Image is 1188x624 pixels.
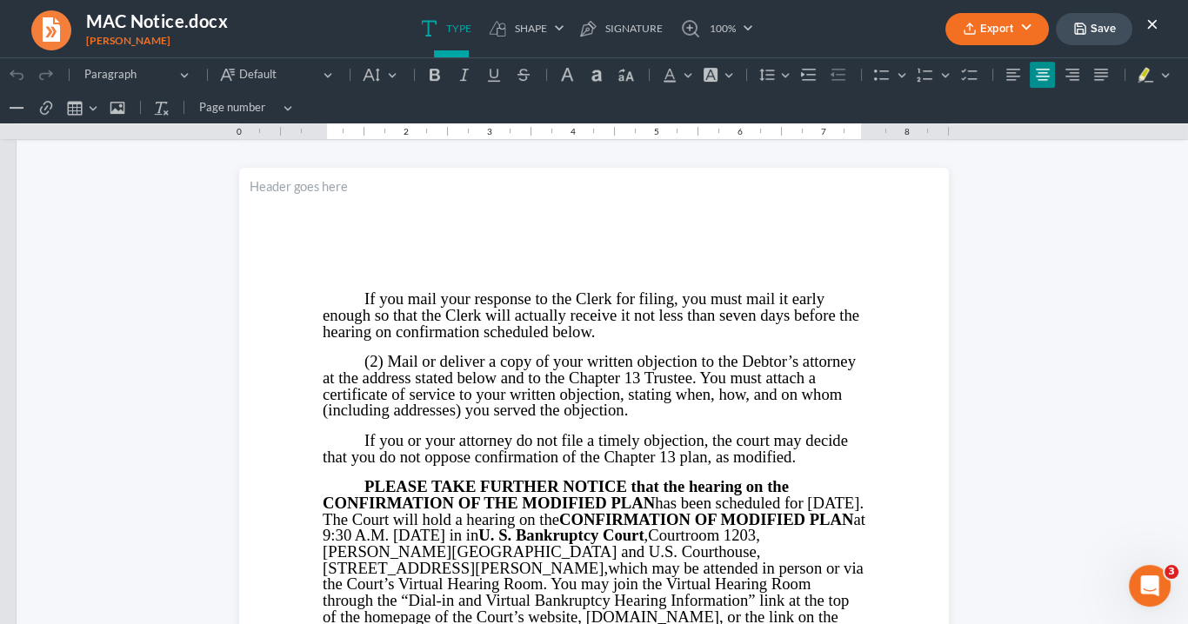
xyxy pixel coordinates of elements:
[821,69,826,79] div: 7
[237,69,242,79] div: 0
[710,23,736,34] span: 100%
[737,69,743,79] div: 6
[1165,565,1178,579] span: 3
[199,42,278,59] span: Page number
[559,453,853,471] strong: CONFIRMATION OF MODIFIED PLAN
[1129,565,1171,607] iframe: Intercom live chat
[323,420,789,455] strong: PLEASE TAKE FURTHER NOTICE that the hearing on the CONFIRMATION OF THE MODIFIED PLAN
[945,13,1049,45] button: Export
[654,69,659,79] div: 5
[239,9,318,26] span: Default
[1056,13,1132,45] button: Save
[323,374,848,408] span: If you or your attorney do not file a timely objection, the court may decide that you do not oppo...
[323,420,865,487] span: has been scheduled for [DATE]. The Court will hold a hearing on the at 9:30 A.M. [DATE] in in ,
[323,232,859,282] span: If you mail your response to the Clerk for filing, you must mail it early enough so that the Cler...
[904,69,910,79] div: 8
[214,4,339,30] button: Default
[191,37,300,63] button: Page number
[571,69,576,79] div: 4
[515,23,547,34] span: Shape
[84,9,175,26] span: Paragraph
[77,4,197,30] button: Paragraph
[478,468,644,487] strong: U. S. Bankruptcy Court
[404,69,409,79] div: 2
[323,295,856,362] span: (2) Mail or deliver a copy of your written objection to the Debtor’s attorney at the address stat...
[1146,13,1158,34] button: ×
[239,110,949,194] header: Rich Text Editor, page-1-header
[487,69,492,79] div: 3
[323,468,760,519] span: Courtroom 1203, [PERSON_NAME][GEOGRAPHIC_DATA] and U.S. Courthouse, [STREET_ADDRESS][PERSON_NAME],
[86,34,170,47] span: [PERSON_NAME]
[86,9,228,33] h4: MAC Notice.docx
